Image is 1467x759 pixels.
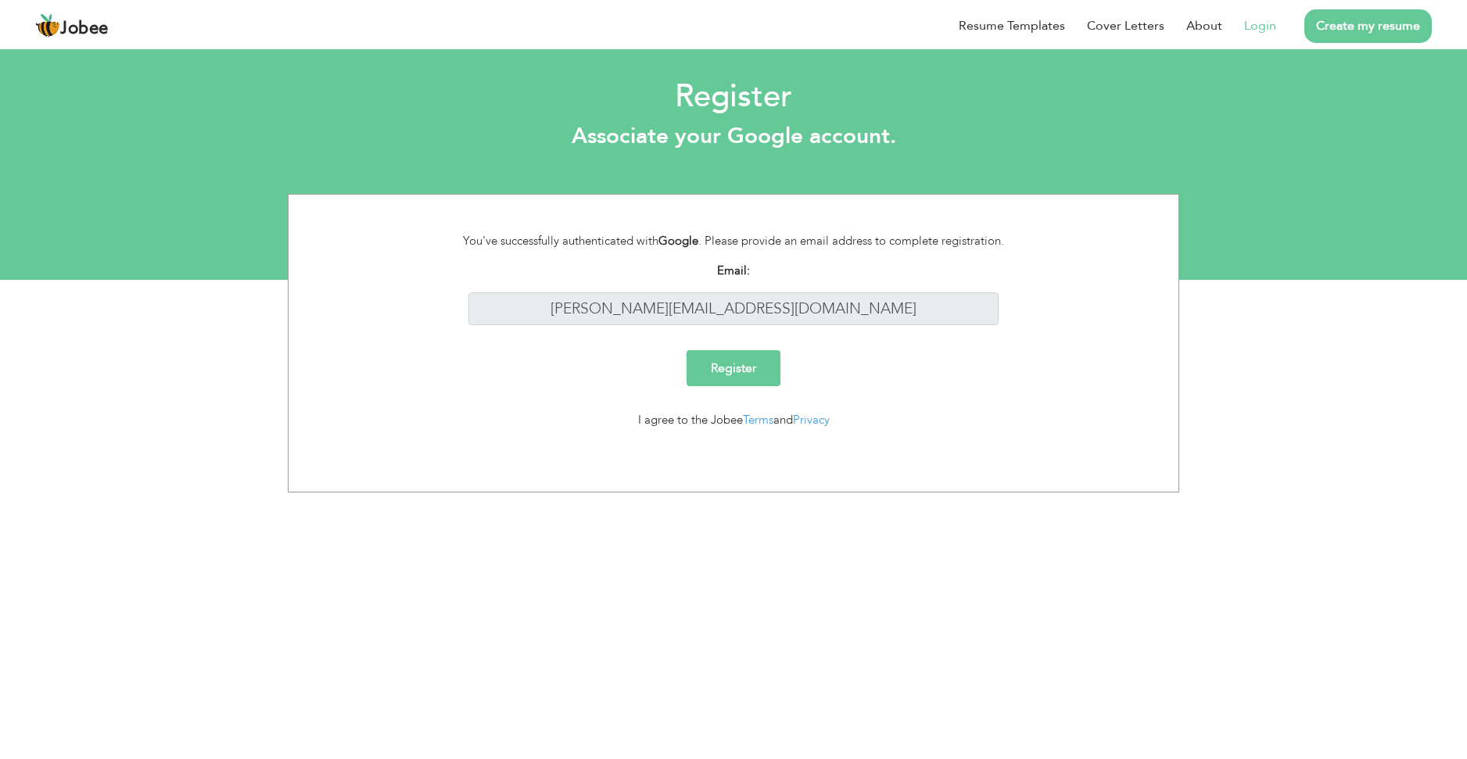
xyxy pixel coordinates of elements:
[1087,16,1164,35] a: Cover Letters
[658,233,698,249] strong: Google
[445,232,1023,250] div: You've successfully authenticated with . Please provide an email address to complete registration.
[717,263,750,278] strong: Email:
[445,411,1023,429] div: I agree to the Jobee and
[687,350,780,386] input: Register
[35,13,109,38] a: Jobee
[468,292,999,326] input: Enter your email address
[743,412,773,428] a: Terms
[12,77,1455,117] h2: Register
[1244,16,1276,35] a: Login
[35,13,60,38] img: jobee.io
[60,20,109,38] span: Jobee
[1186,16,1222,35] a: About
[959,16,1065,35] a: Resume Templates
[12,124,1455,150] h3: Associate your Google account.
[1304,9,1432,43] a: Create my resume
[793,412,830,428] a: Privacy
